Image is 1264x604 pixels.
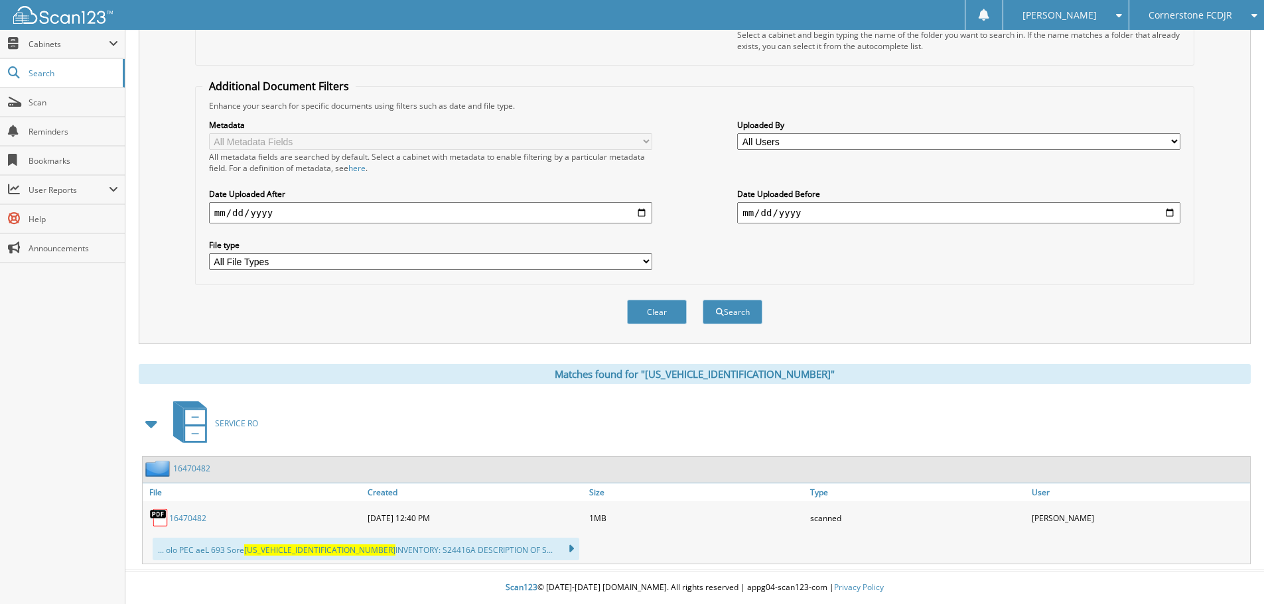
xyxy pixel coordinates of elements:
div: Matches found for "[US_VEHICLE_IDENTIFICATION_NUMBER]" [139,364,1251,384]
span: Reminders [29,126,118,137]
label: Uploaded By [737,119,1180,131]
img: PDF.png [149,508,169,528]
div: ... olo PEC aeL 693 Sore INVENTORY: S24416A DESCRIPTION OF S... [153,538,579,560]
a: 16470482 [173,463,210,474]
div: scanned [807,505,1028,531]
div: [PERSON_NAME] [1028,505,1250,531]
a: Size [586,483,808,501]
label: Date Uploaded After [209,188,652,200]
input: end [737,202,1180,223]
div: Select a cabinet and begin typing the name of the folder you want to search in. If the name match... [737,29,1180,52]
a: File [143,483,364,501]
span: Scan123 [506,581,537,593]
a: Type [807,483,1028,501]
label: Date Uploaded Before [737,188,1180,200]
legend: Additional Document Filters [202,79,356,93]
label: File type [209,239,652,251]
a: here [348,162,366,174]
a: Created [364,483,586,501]
div: 1MB [586,505,808,531]
img: folder2.png [145,460,173,477]
span: Cornerstone FCDJR [1149,11,1232,19]
label: Metadata [209,119,652,131]
div: All metadata fields are searched by default. Select a cabinet with metadata to enable filtering b... [209,151,652,174]
span: Scan [29,97,118,108]
iframe: Chat Widget [1198,540,1264,604]
a: User [1028,483,1250,501]
span: Announcements [29,243,118,254]
span: [PERSON_NAME] [1022,11,1097,19]
a: 16470482 [169,513,206,524]
span: User Reports [29,184,109,196]
div: © [DATE]-[DATE] [DOMAIN_NAME]. All rights reserved | appg04-scan123-com | [125,572,1264,604]
button: Search [703,300,762,324]
span: SERVICE RO [215,418,258,429]
span: Bookmarks [29,155,118,166]
span: Search [29,68,116,79]
a: Privacy Policy [834,581,884,593]
img: scan123-logo-white.svg [13,6,113,24]
div: Enhance your search for specific documents using filters such as date and file type. [202,100,1187,111]
button: Clear [627,300,687,324]
div: [DATE] 12:40 PM [364,505,586,531]
a: SERVICE RO [165,397,258,450]
input: start [209,202,652,223]
span: Cabinets [29,38,109,50]
span: Help [29,213,118,225]
span: [US_VEHICLE_IDENTIFICATION_NUMBER] [244,544,395,556]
